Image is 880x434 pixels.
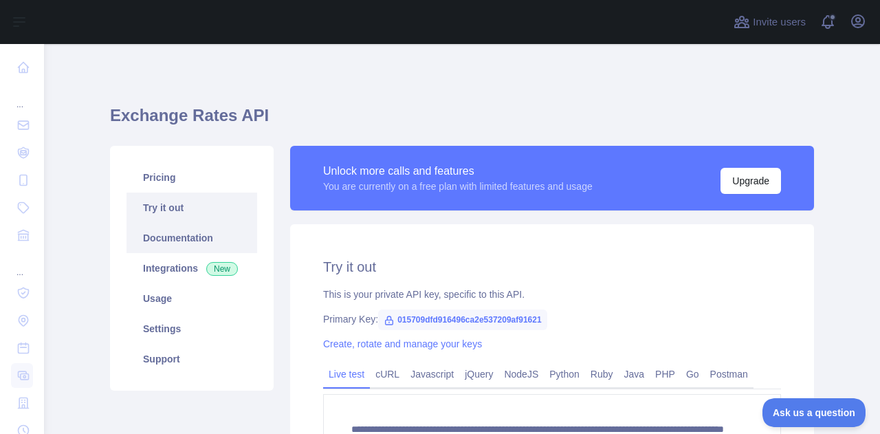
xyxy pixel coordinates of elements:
[323,287,781,301] div: This is your private API key, specific to this API.
[126,193,257,223] a: Try it out
[459,363,498,385] a: jQuery
[753,14,806,30] span: Invite users
[206,262,238,276] span: New
[370,363,405,385] a: cURL
[110,105,814,138] h1: Exchange Rates API
[681,363,705,385] a: Go
[762,398,866,427] iframe: Toggle Customer Support
[126,314,257,344] a: Settings
[405,363,459,385] a: Javascript
[323,363,370,385] a: Live test
[720,168,781,194] button: Upgrade
[650,363,681,385] a: PHP
[731,11,808,33] button: Invite users
[11,250,33,278] div: ...
[323,312,781,326] div: Primary Key:
[126,253,257,283] a: Integrations New
[705,363,753,385] a: Postman
[585,363,619,385] a: Ruby
[126,344,257,374] a: Support
[544,363,585,385] a: Python
[323,163,593,180] div: Unlock more calls and features
[126,223,257,253] a: Documentation
[126,162,257,193] a: Pricing
[378,310,547,330] span: 015709dfd916496ca2e537209af91621
[126,283,257,314] a: Usage
[498,363,544,385] a: NodeJS
[323,257,781,276] h2: Try it out
[323,338,482,349] a: Create, rotate and manage your keys
[323,180,593,193] div: You are currently on a free plan with limited features and usage
[11,83,33,110] div: ...
[619,363,650,385] a: Java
